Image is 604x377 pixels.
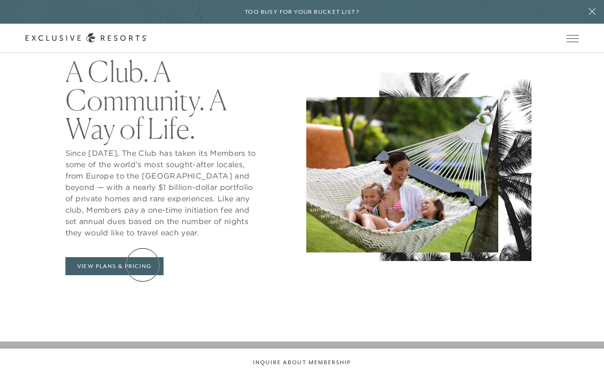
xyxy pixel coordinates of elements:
[379,72,531,261] img: Black and white palm trees.
[306,97,499,252] img: A member of the vacation club Exclusive Resorts relaxing in a hammock with her two children at a ...
[65,57,258,143] h2: A Club. A Community. A Way of Life.
[245,8,359,17] h6: Too busy for your bucket list?
[567,35,579,42] button: Open navigation
[65,257,164,275] a: View Plans & Pricing
[65,147,258,238] p: Since [DATE], The Club has taken its Members to some of the world’s most sought-after locales, fr...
